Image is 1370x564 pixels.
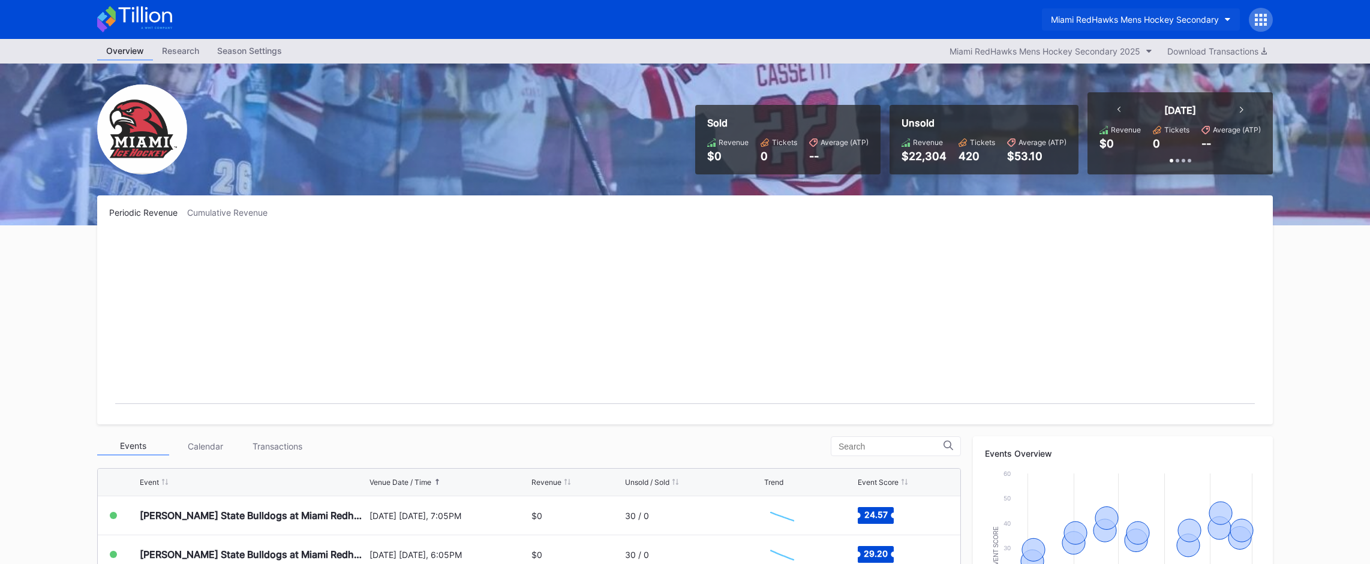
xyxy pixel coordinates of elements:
[625,511,649,521] div: 30 / 0
[719,138,749,147] div: Revenue
[208,42,291,61] a: Season Settings
[1007,150,1066,162] div: $53.10
[1161,43,1273,59] button: Download Transactions
[1004,520,1011,527] text: 40
[1167,46,1267,56] div: Download Transactions
[531,511,542,521] div: $0
[1164,125,1189,134] div: Tickets
[761,150,797,162] div: 0
[1051,14,1219,25] div: Miami RedHawks Mens Hockey Secondary
[241,437,313,456] div: Transactions
[1004,544,1011,551] text: 30
[772,138,797,147] div: Tickets
[1153,137,1160,150] div: 0
[764,478,783,487] div: Trend
[140,548,366,560] div: [PERSON_NAME] State Bulldogs at Miami Redhawks Mens Hockey
[864,548,888,559] text: 29.20
[821,138,869,147] div: Average (ATP)
[140,509,366,521] div: [PERSON_NAME] State Bulldogs at Miami Redhawks Mens Hockey
[531,478,561,487] div: Revenue
[109,233,1261,412] svg: Chart title
[153,42,208,61] a: Research
[109,207,187,218] div: Periodic Revenue
[625,550,649,560] div: 30 / 0
[369,511,528,521] div: [DATE] [DATE], 7:05PM
[902,150,947,162] div: $22,304
[97,437,169,456] div: Events
[208,42,291,59] div: Season Settings
[864,509,887,520] text: 24.57
[97,85,187,174] img: Miami_RedHawks_Mens_Hockey_Secondary.png
[1164,104,1196,116] div: [DATE]
[369,550,528,560] div: [DATE] [DATE], 6:05PM
[1019,138,1066,147] div: Average (ATP)
[1111,125,1141,134] div: Revenue
[97,42,153,61] a: Overview
[369,478,431,487] div: Venue Date / Time
[1213,125,1261,134] div: Average (ATP)
[985,448,1261,459] div: Events Overview
[187,207,277,218] div: Cumulative Revenue
[707,150,749,162] div: $0
[944,43,1158,59] button: Miami RedHawks Mens Hockey Secondary 2025
[902,117,1066,129] div: Unsold
[764,500,800,530] svg: Chart title
[970,138,995,147] div: Tickets
[809,150,869,162] div: --
[959,150,995,162] div: 420
[1099,137,1114,150] div: $0
[531,550,542,560] div: $0
[1201,137,1211,150] div: --
[1042,8,1240,31] button: Miami RedHawks Mens Hockey Secondary
[913,138,943,147] div: Revenue
[858,478,899,487] div: Event Score
[839,442,944,451] input: Search
[1004,470,1011,477] text: 60
[707,117,869,129] div: Sold
[1004,494,1011,502] text: 50
[950,46,1140,56] div: Miami RedHawks Mens Hockey Secondary 2025
[625,478,669,487] div: Unsold / Sold
[153,42,208,59] div: Research
[169,437,241,456] div: Calendar
[140,478,159,487] div: Event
